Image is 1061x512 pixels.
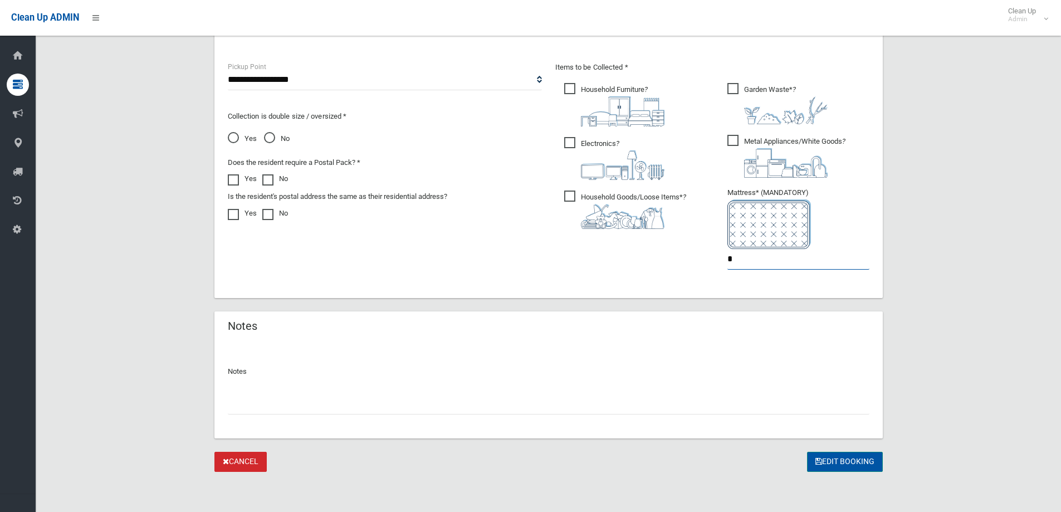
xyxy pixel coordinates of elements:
[262,172,288,186] label: No
[228,156,360,169] label: Does the resident require a Postal Pack? *
[581,204,664,229] img: b13cc3517677393f34c0a387616ef184.png
[264,132,290,145] span: No
[228,110,542,123] p: Collection is double size / oversized *
[11,12,79,23] span: Clean Up ADMIN
[228,132,257,145] span: Yes
[564,137,664,180] span: Electronics
[555,61,869,74] p: Items to be Collected *
[727,188,869,249] span: Mattress* (MANDATORY)
[564,191,686,229] span: Household Goods/Loose Items*
[581,150,664,180] img: 394712a680b73dbc3d2a6a3a7ffe5a07.png
[744,148,828,178] img: 36c1b0289cb1767239cdd3de9e694f19.png
[727,83,828,124] span: Garden Waste*
[564,83,664,126] span: Household Furniture
[581,193,686,229] i: ?
[744,85,828,124] i: ?
[581,96,664,126] img: aa9efdbe659d29b613fca23ba79d85cb.png
[1008,15,1036,23] small: Admin
[228,172,257,186] label: Yes
[744,137,845,178] i: ?
[581,139,664,180] i: ?
[1003,7,1047,23] span: Clean Up
[581,85,664,126] i: ?
[744,96,828,124] img: 4fd8a5c772b2c999c83690221e5242e0.png
[727,199,811,249] img: e7408bece873d2c1783593a074e5cb2f.png
[214,452,267,472] a: Cancel
[807,452,883,472] button: Edit Booking
[214,315,271,337] header: Notes
[727,135,845,178] span: Metal Appliances/White Goods
[228,190,447,203] label: Is the resident's postal address the same as their residential address?
[228,365,869,378] p: Notes
[228,207,257,220] label: Yes
[262,207,288,220] label: No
